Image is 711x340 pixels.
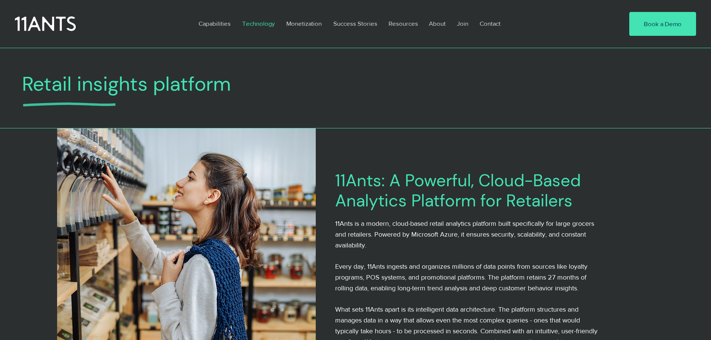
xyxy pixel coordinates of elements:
[195,15,234,32] p: Capabilities
[335,220,594,249] span: 11Ants is a modern, cloud-based retail analytics platform built specifically for large grocers an...
[453,15,472,32] p: Join
[328,15,383,32] a: Success Stories
[335,263,587,292] span: Every day, 11Ants ingests and organizes millions of data points from sources like loyalty program...
[451,15,474,32] a: Join
[193,15,237,32] a: Capabilities
[335,169,581,212] span: 11Ants: A Powerful, Cloud-Based Analytics Platform for Retailers
[383,15,423,32] a: Resources
[644,19,682,28] span: Book a Demo
[385,15,422,32] p: Resources
[238,15,278,32] p: Technology
[330,15,381,32] p: Success Stories
[423,15,451,32] a: About
[476,15,504,32] p: Contact
[425,15,449,32] p: About
[22,71,231,97] span: Retail insights platform
[283,15,325,32] p: Monetization
[474,15,507,32] a: Contact
[281,15,328,32] a: Monetization
[237,15,281,32] a: Technology
[629,12,696,36] a: Book a Demo
[193,15,606,32] nav: Site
